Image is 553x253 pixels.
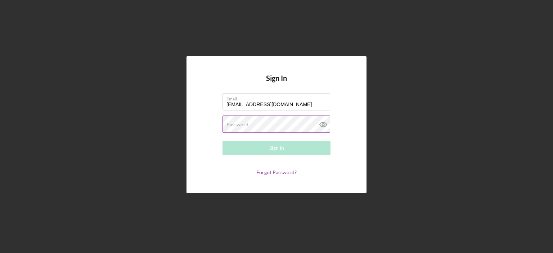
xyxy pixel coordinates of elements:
h4: Sign In [266,74,287,93]
button: Sign In [222,141,331,155]
label: Password [226,122,248,127]
div: Sign In [269,141,284,155]
label: Email [226,94,330,101]
a: Forgot Password? [256,169,297,175]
